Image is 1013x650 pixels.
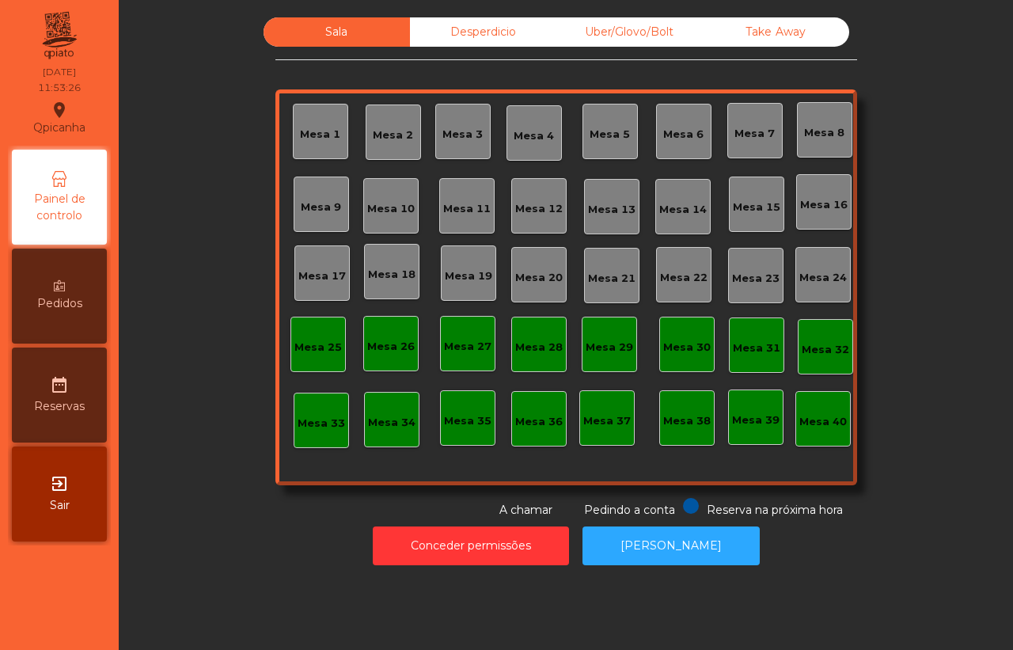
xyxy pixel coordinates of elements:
[410,17,556,47] div: Desperdicio
[588,202,635,218] div: Mesa 13
[445,268,492,284] div: Mesa 19
[799,270,847,286] div: Mesa 24
[515,201,563,217] div: Mesa 12
[515,340,563,355] div: Mesa 28
[444,413,491,429] div: Mesa 35
[800,197,848,213] div: Mesa 16
[586,340,633,355] div: Mesa 29
[703,17,849,47] div: Take Away
[298,268,346,284] div: Mesa 17
[583,413,631,429] div: Mesa 37
[300,127,340,143] div: Mesa 1
[707,503,843,517] span: Reserva na próxima hora
[368,267,415,283] div: Mesa 18
[659,202,707,218] div: Mesa 14
[264,17,410,47] div: Sala
[732,271,780,287] div: Mesa 23
[515,270,563,286] div: Mesa 20
[373,526,569,565] button: Conceder permissões
[556,17,703,47] div: Uber/Glovo/Bolt
[733,200,780,215] div: Mesa 15
[799,414,847,430] div: Mesa 40
[50,474,69,493] i: exit_to_app
[732,412,780,428] div: Mesa 39
[367,201,415,217] div: Mesa 10
[499,503,552,517] span: A chamar
[294,340,342,355] div: Mesa 25
[301,200,341,215] div: Mesa 9
[368,415,415,431] div: Mesa 34
[804,125,844,141] div: Mesa 8
[734,126,775,142] div: Mesa 7
[50,497,70,514] span: Sair
[515,414,563,430] div: Mesa 36
[16,191,103,224] span: Painel de controlo
[43,65,76,79] div: [DATE]
[34,398,85,415] span: Reservas
[50,101,69,120] i: location_on
[37,295,82,312] span: Pedidos
[373,127,413,143] div: Mesa 2
[802,342,849,358] div: Mesa 32
[663,340,711,355] div: Mesa 30
[663,413,711,429] div: Mesa 38
[33,98,85,138] div: Qpicanha
[588,271,635,287] div: Mesa 21
[367,339,415,355] div: Mesa 26
[582,526,760,565] button: [PERSON_NAME]
[38,81,81,95] div: 11:53:26
[733,340,780,356] div: Mesa 31
[298,416,345,431] div: Mesa 33
[442,127,483,143] div: Mesa 3
[443,201,491,217] div: Mesa 11
[590,127,630,143] div: Mesa 5
[584,503,675,517] span: Pedindo a conta
[660,270,708,286] div: Mesa 22
[514,128,554,144] div: Mesa 4
[50,375,69,394] i: date_range
[444,339,491,355] div: Mesa 27
[663,127,704,143] div: Mesa 6
[40,8,78,63] img: qpiato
